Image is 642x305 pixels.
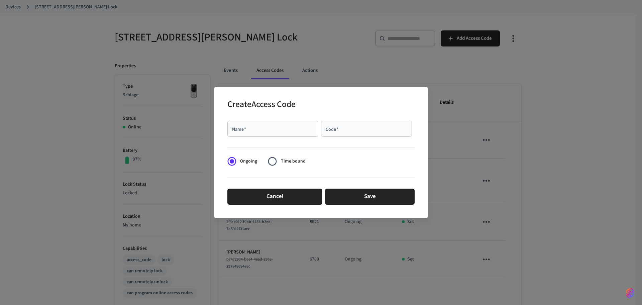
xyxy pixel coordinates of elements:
button: Cancel [227,189,322,205]
img: SeamLogoGradient.69752ec5.svg [626,288,634,298]
span: Ongoing [240,158,257,165]
h2: Create Access Code [227,95,296,115]
button: Save [325,189,415,205]
span: Time bound [281,158,306,165]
